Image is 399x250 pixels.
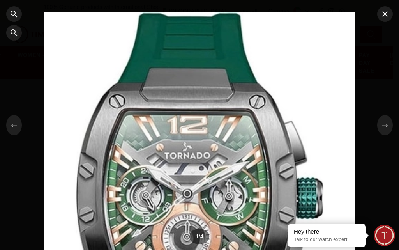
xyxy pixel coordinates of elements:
[374,225,395,246] div: Chat Widget
[6,115,22,135] button: ←
[189,229,209,244] div: 1 / 4
[294,228,360,236] div: Hey there!
[294,236,360,243] p: Talk to our watch expert!
[377,115,393,135] button: →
